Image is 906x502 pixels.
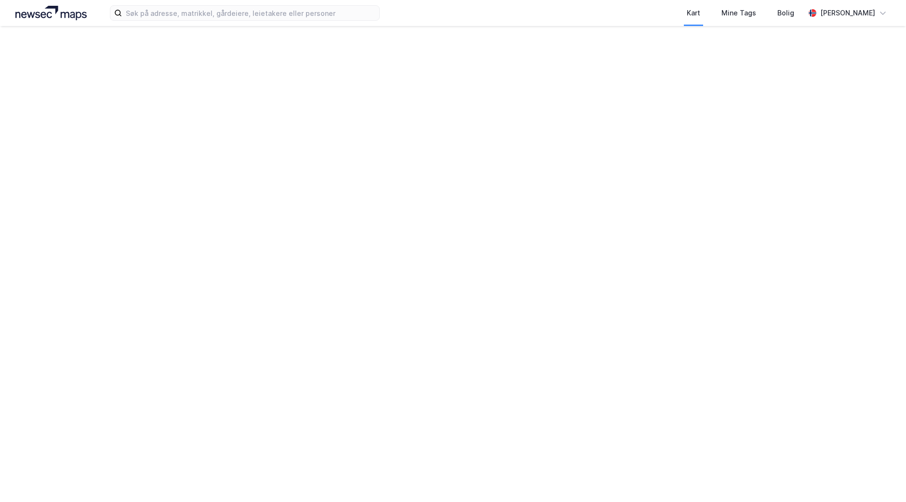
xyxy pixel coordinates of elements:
[858,456,906,502] iframe: Chat Widget
[687,7,700,19] div: Kart
[15,6,87,20] img: logo.a4113a55bc3d86da70a041830d287a7e.svg
[122,6,379,20] input: Søk på adresse, matrikkel, gårdeiere, leietakere eller personer
[820,7,875,19] div: [PERSON_NAME]
[721,7,756,19] div: Mine Tags
[777,7,794,19] div: Bolig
